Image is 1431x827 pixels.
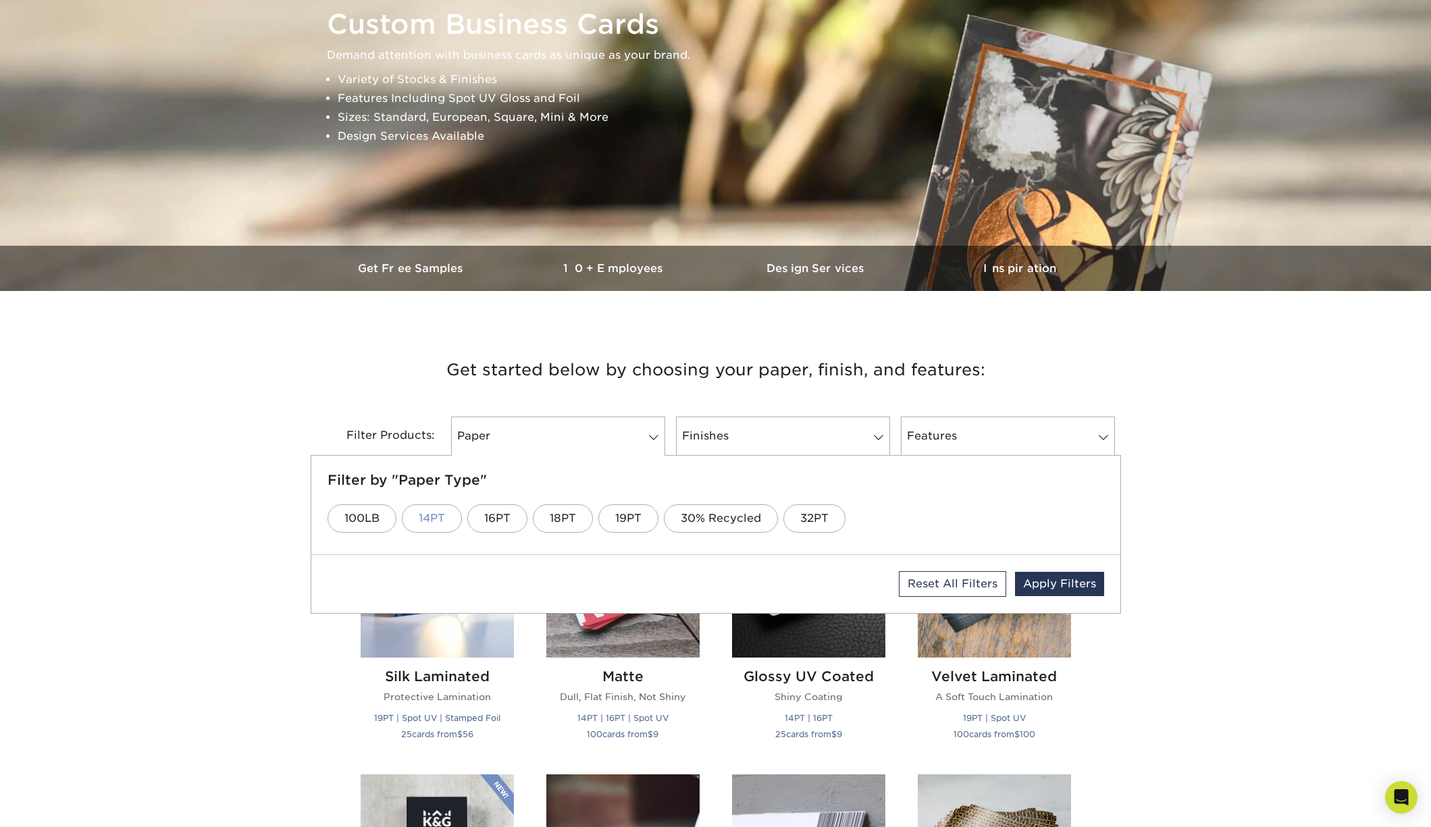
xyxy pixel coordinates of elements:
span: 25 [775,729,786,739]
a: Reset All Filters [899,571,1006,597]
a: Velvet Laminated Business Cards Velvet Laminated A Soft Touch Lamination 19PT | Spot UV 100cards ... [918,504,1071,757]
small: cards from [587,729,658,739]
h3: Get started below by choosing your paper, finish, and features: [321,340,1111,400]
a: Design Services [716,246,918,291]
a: 30% Recycled [664,504,778,533]
span: 25 [401,729,412,739]
small: cards from [401,729,473,739]
p: A Soft Touch Lamination [918,690,1071,703]
a: 32PT [783,504,845,533]
span: 9 [837,729,842,739]
small: 14PT | 16PT | Spot UV [577,713,669,723]
a: Silk Laminated Business Cards Silk Laminated Protective Lamination 19PT | Spot UV | Stamped Foil ... [361,504,514,757]
li: Design Services Available [338,127,1117,146]
div: Open Intercom Messenger [1385,781,1417,813]
a: Inspiration [918,246,1121,291]
iframe: Google Customer Reviews [3,786,115,822]
li: Features Including Spot UV Gloss and Foil [338,89,1117,108]
a: 100LB [328,504,396,533]
h2: Matte [546,668,700,685]
a: Features [901,417,1115,456]
h1: Custom Business Cards [327,8,1117,41]
div: Filter Products: [311,417,446,456]
small: 14PT | 16PT [785,713,833,723]
a: Apply Filters [1015,572,1104,596]
a: 10+ Employees [513,246,716,291]
span: 100 [954,729,969,739]
a: Finishes [676,417,890,456]
h5: Filter by "Paper Type" [328,472,1104,488]
span: $ [457,729,463,739]
h2: Silk Laminated [361,668,514,685]
span: 56 [463,729,473,739]
small: cards from [775,729,842,739]
h3: 10+ Employees [513,262,716,275]
p: Protective Lamination [361,690,514,703]
span: $ [648,729,653,739]
a: 18PT [533,504,593,533]
a: Paper [451,417,665,456]
li: Sizes: Standard, European, Square, Mini & More [338,108,1117,127]
small: 19PT | Spot UV [963,713,1026,723]
p: Demand attention with business cards as unique as your brand. [327,46,1117,65]
span: $ [1014,729,1020,739]
span: 100 [1020,729,1035,739]
small: 19PT | Spot UV | Stamped Foil [374,713,500,723]
small: cards from [954,729,1035,739]
h3: Inspiration [918,262,1121,275]
span: 100 [587,729,602,739]
a: Get Free Samples [311,246,513,291]
span: $ [831,729,837,739]
a: Matte Business Cards Matte Dull, Flat Finish, Not Shiny 14PT | 16PT | Spot UV 100cards from$9 [546,504,700,757]
li: Variety of Stocks & Finishes [338,70,1117,89]
a: 19PT [598,504,658,533]
h3: Get Free Samples [311,262,513,275]
a: Glossy UV Coated Business Cards Glossy UV Coated Shiny Coating 14PT | 16PT 25cards from$9 [732,504,885,757]
span: 9 [653,729,658,739]
img: New Product [480,774,514,815]
h2: Glossy UV Coated [732,668,885,685]
h3: Design Services [716,262,918,275]
a: 14PT [402,504,462,533]
h2: Velvet Laminated [918,668,1071,685]
a: 16PT [467,504,527,533]
p: Shiny Coating [732,690,885,703]
p: Dull, Flat Finish, Not Shiny [546,690,700,703]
